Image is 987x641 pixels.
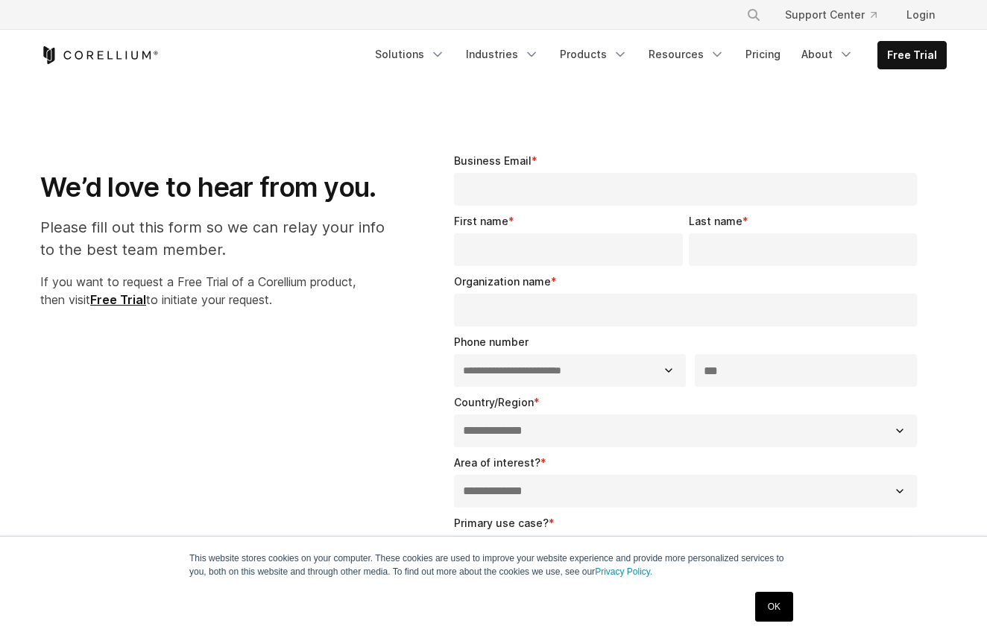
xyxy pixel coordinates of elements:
[551,41,637,68] a: Products
[366,41,947,69] div: Navigation Menu
[454,396,534,408] span: Country/Region
[728,1,947,28] div: Navigation Menu
[40,273,400,309] p: If you want to request a Free Trial of a Corellium product, then visit to initiate your request.
[895,1,947,28] a: Login
[454,154,532,167] span: Business Email
[773,1,889,28] a: Support Center
[454,215,508,227] span: First name
[40,216,400,261] p: Please fill out this form so we can relay your info to the best team member.
[366,41,454,68] a: Solutions
[689,215,742,227] span: Last name
[454,335,529,348] span: Phone number
[454,517,549,529] span: Primary use case?
[792,41,863,68] a: About
[189,552,798,578] p: This website stores cookies on your computer. These cookies are used to improve your website expe...
[90,292,146,307] a: Free Trial
[40,46,159,64] a: Corellium Home
[755,592,793,622] a: OK
[640,41,734,68] a: Resources
[454,275,551,288] span: Organization name
[878,42,946,69] a: Free Trial
[457,41,548,68] a: Industries
[454,456,540,469] span: Area of interest?
[740,1,767,28] button: Search
[737,41,789,68] a: Pricing
[40,171,400,204] h1: We’d love to hear from you.
[595,566,652,577] a: Privacy Policy.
